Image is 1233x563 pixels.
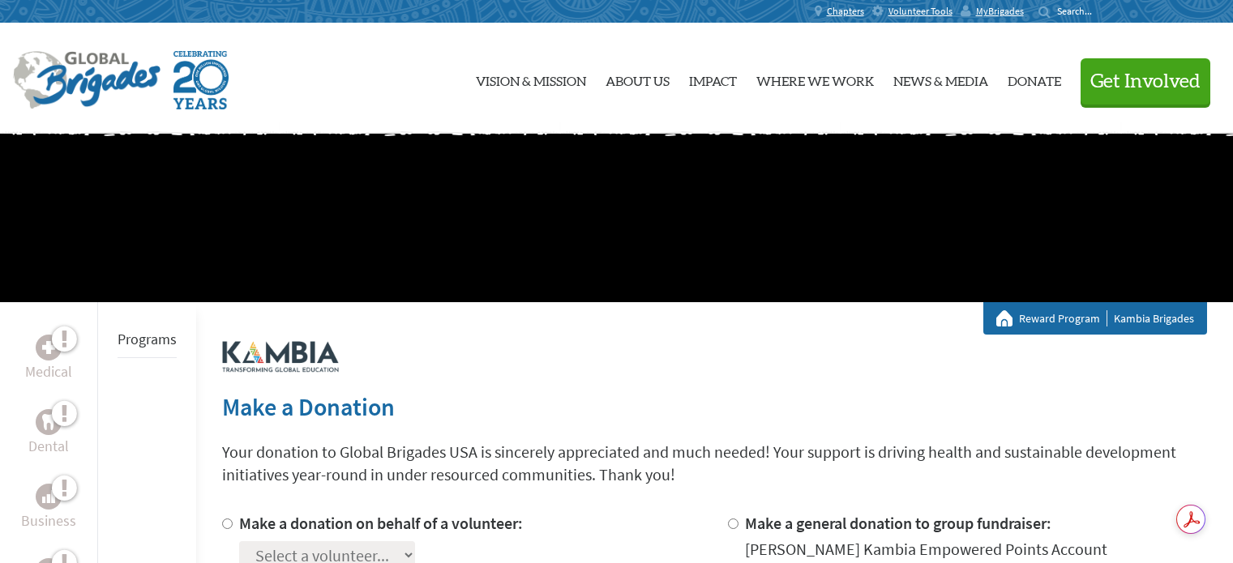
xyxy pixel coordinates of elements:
a: DentalDental [28,409,69,458]
a: Reward Program [1019,310,1107,326]
span: MyBrigades [976,5,1024,18]
a: Where We Work [756,36,874,121]
div: Kambia Brigades [996,310,1194,326]
img: Medical [42,341,55,354]
a: News & Media [893,36,988,121]
img: Global Brigades Logo [13,51,161,109]
div: Medical [36,335,62,360]
a: MedicalMedical [25,335,72,383]
div: Business [36,484,62,510]
li: Programs [118,322,177,358]
span: Get Involved [1090,72,1201,92]
img: Business [42,490,55,503]
a: Impact [689,36,737,121]
img: logo-kambia.png [222,341,339,373]
p: Medical [25,360,72,383]
a: BusinessBusiness [21,484,76,532]
a: Vision & Mission [476,36,586,121]
div: Dental [36,409,62,435]
button: Get Involved [1081,58,1210,104]
p: Your donation to Global Brigades USA is sincerely appreciated and much needed! Your support is dr... [222,441,1207,486]
p: Business [21,510,76,532]
img: Global Brigades Celebrating 20 Years [173,51,229,109]
img: Dental [42,414,55,429]
p: Dental [28,435,69,458]
h2: Make a Donation [222,392,1207,421]
a: About Us [606,36,670,121]
a: Programs [118,330,177,348]
a: Donate [1008,36,1061,121]
label: Make a general donation to group fundraiser: [745,513,1051,533]
span: Volunteer Tools [888,5,953,18]
div: [PERSON_NAME] Kambia Empowered Points Account [745,538,1107,561]
label: Make a donation on behalf of a volunteer: [239,513,523,533]
input: Search... [1057,5,1103,17]
span: Chapters [827,5,864,18]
